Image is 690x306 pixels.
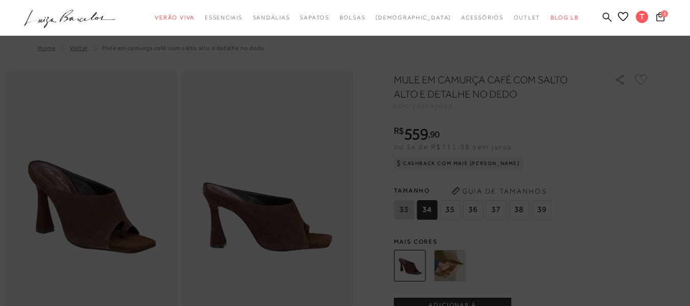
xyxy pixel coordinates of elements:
span: T [636,11,648,23]
a: categoryNavScreenReaderText [155,8,195,27]
a: categoryNavScreenReaderText [461,8,504,27]
span: [DEMOGRAPHIC_DATA] [375,14,451,20]
span: BLOG LB [551,14,578,20]
span: Sapatos [300,14,329,20]
a: categoryNavScreenReaderText [205,8,243,27]
span: Bolsas [340,14,366,20]
button: 1 [653,11,668,25]
a: categoryNavScreenReaderText [514,8,541,27]
span: Verão Viva [155,14,195,20]
span: Sandálias [253,14,290,20]
button: T [631,10,653,26]
a: categoryNavScreenReaderText [340,8,366,27]
span: Essenciais [205,14,243,20]
a: BLOG LB [551,8,578,27]
a: noSubCategoriesText [375,8,451,27]
span: Outlet [514,14,541,20]
a: categoryNavScreenReaderText [253,8,290,27]
span: 1 [661,10,668,17]
a: categoryNavScreenReaderText [300,8,329,27]
span: Acessórios [461,14,504,20]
